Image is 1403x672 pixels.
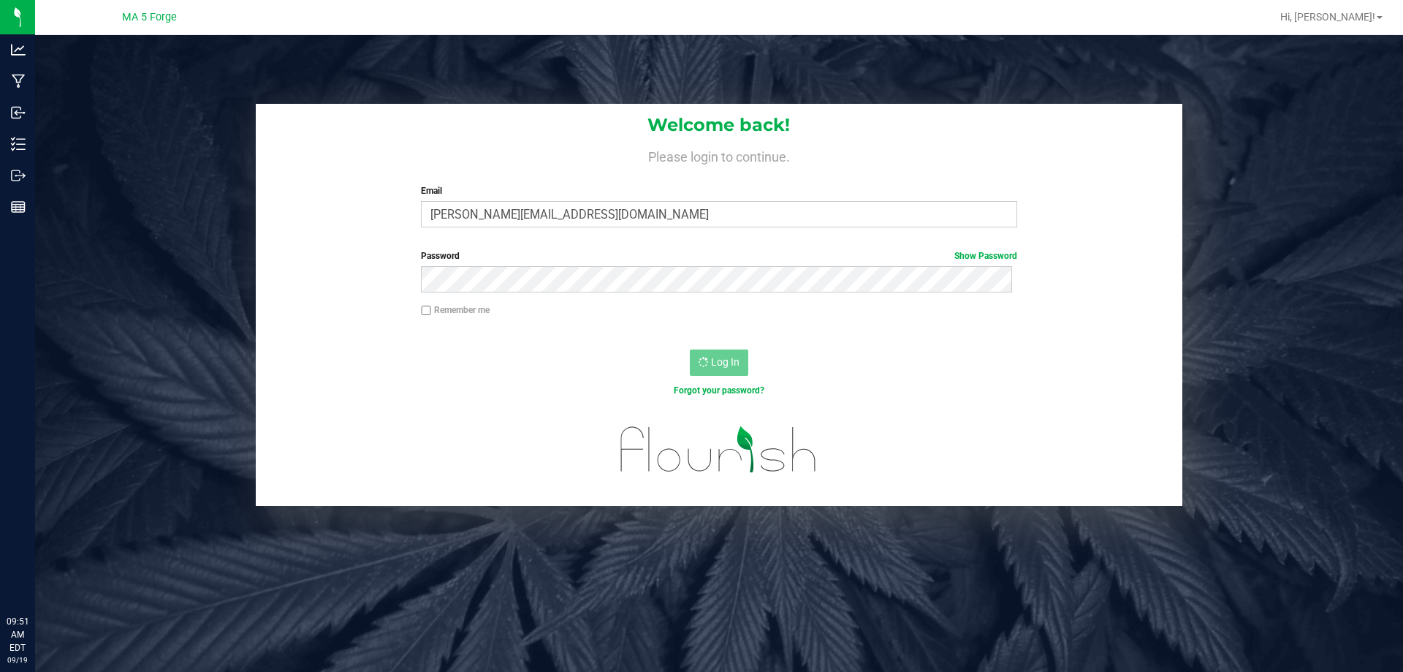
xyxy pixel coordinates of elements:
[256,146,1182,164] h4: Please login to continue.
[11,137,26,151] inline-svg: Inventory
[11,74,26,88] inline-svg: Manufacturing
[7,654,28,665] p: 09/19
[674,385,764,396] a: Forgot your password?
[256,116,1182,135] h1: Welcome back!
[11,105,26,120] inline-svg: Inbound
[11,168,26,183] inline-svg: Outbound
[122,11,177,23] span: MA 5 Forge
[421,251,460,261] span: Password
[11,200,26,214] inline-svg: Reports
[11,42,26,57] inline-svg: Analytics
[421,303,490,317] label: Remember me
[690,350,748,376] button: Log In
[7,615,28,654] p: 09:51 AM EDT
[421,306,431,316] input: Remember me
[954,251,1017,261] a: Show Password
[421,184,1016,197] label: Email
[711,356,739,368] span: Log In
[1280,11,1375,23] span: Hi, [PERSON_NAME]!
[603,412,834,487] img: flourish_logo.svg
